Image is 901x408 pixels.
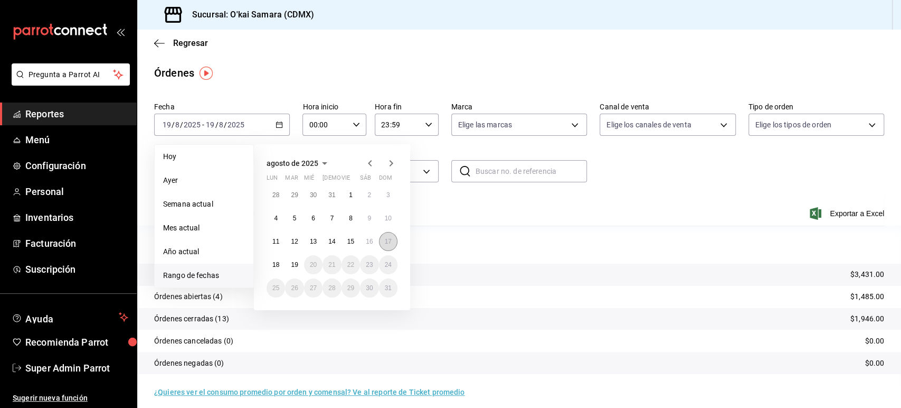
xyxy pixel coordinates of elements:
[184,8,314,21] h3: Sucursal: O'kai Samara (CDMX)
[865,336,884,347] p: $0.00
[606,119,691,130] span: Elige los canales de venta
[7,77,130,88] a: Pregunta a Parrot AI
[310,261,317,268] abbr: 20 de agosto de 2025
[385,261,392,268] abbr: 24 de agosto de 2025
[293,215,297,222] abbr: 5 de agosto de 2025
[328,191,335,199] abbr: 31 de julio de 2025
[162,120,172,129] input: --
[274,215,278,222] abbr: 4 de agosto de 2025
[323,255,341,274] button: 21 de agosto de 2025
[285,279,304,298] button: 26 de agosto de 2025
[267,186,285,205] button: 28 de julio de 2025
[328,238,335,245] abbr: 14 de agosto de 2025
[154,103,290,110] label: Fecha
[367,191,371,199] abbr: 2 de agosto de 2025
[154,358,224,369] p: Órdenes negadas (0)
[215,120,218,129] span: /
[291,238,298,245] abbr: 12 de agosto de 2025
[154,388,464,396] a: ¿Quieres ver el consumo promedio por orden y comensal? Ve al reporte de Ticket promedio
[458,119,512,130] span: Elige las marcas
[267,209,285,228] button: 4 de agosto de 2025
[25,361,128,375] span: Super Admin Parrot
[267,255,285,274] button: 18 de agosto de 2025
[385,284,392,292] abbr: 31 de agosto de 2025
[200,67,213,80] img: Tooltip marker
[304,174,314,186] abbr: miércoles
[812,207,884,220] button: Exportar a Excel
[850,291,884,302] p: $1,485.00
[850,269,884,280] p: $3,431.00
[865,358,884,369] p: $0.00
[154,65,194,81] div: Órdenes
[12,63,130,86] button: Pregunta a Parrot AI
[272,238,279,245] abbr: 11 de agosto de 2025
[379,232,397,251] button: 17 de agosto de 2025
[360,255,378,274] button: 23 de agosto de 2025
[25,159,128,173] span: Configuración
[272,191,279,199] abbr: 28 de julio de 2025
[25,133,128,147] span: Menú
[267,157,331,170] button: agosto de 2025
[291,284,298,292] abbr: 26 de agosto de 2025
[25,184,128,199] span: Personal
[342,186,360,205] button: 1 de agosto de 2025
[163,151,245,162] span: Hoy
[323,232,341,251] button: 14 de agosto de 2025
[360,279,378,298] button: 30 de agosto de 2025
[175,120,180,129] input: --
[29,69,113,80] span: Pregunta a Parrot AI
[304,232,323,251] button: 13 de agosto de 2025
[285,174,298,186] abbr: martes
[347,261,354,268] abbr: 22 de agosto de 2025
[154,313,229,324] p: Órdenes cerradas (13)
[154,38,208,48] button: Regresar
[163,246,245,257] span: Año actual
[285,255,304,274] button: 19 de agosto de 2025
[311,215,315,222] abbr: 6 de agosto de 2025
[323,186,341,205] button: 31 de julio de 2025
[25,107,128,121] span: Reportes
[304,209,323,228] button: 6 de agosto de 2025
[272,284,279,292] abbr: 25 de agosto de 2025
[173,38,208,48] span: Regresar
[366,238,373,245] abbr: 16 de agosto de 2025
[219,120,224,129] input: --
[360,186,378,205] button: 2 de agosto de 2025
[163,199,245,210] span: Semana actual
[291,261,298,268] abbr: 19 de agosto de 2025
[850,313,884,324] p: $1,946.00
[202,120,204,129] span: -
[385,238,392,245] abbr: 17 de agosto de 2025
[25,236,128,251] span: Facturación
[205,120,215,129] input: --
[379,186,397,205] button: 3 de agosto de 2025
[385,215,392,222] abbr: 10 de agosto de 2025
[163,175,245,186] span: Ayer
[291,191,298,199] abbr: 29 de julio de 2025
[154,291,223,302] p: Órdenes abiertas (4)
[25,210,128,225] span: Inventarios
[600,103,735,110] label: Canal de venta
[366,284,373,292] abbr: 30 de agosto de 2025
[323,209,341,228] button: 7 de agosto de 2025
[360,174,371,186] abbr: sábado
[285,232,304,251] button: 12 de agosto de 2025
[267,279,285,298] button: 25 de agosto de 2025
[342,209,360,228] button: 8 de agosto de 2025
[323,174,385,186] abbr: jueves
[304,186,323,205] button: 30 de julio de 2025
[272,261,279,268] abbr: 18 de agosto de 2025
[267,174,278,186] abbr: lunes
[386,191,390,199] abbr: 3 de agosto de 2025
[163,270,245,281] span: Rango de fechas
[342,232,360,251] button: 15 de agosto de 2025
[304,279,323,298] button: 27 de agosto de 2025
[476,161,587,182] input: Buscar no. de referencia
[285,209,304,228] button: 5 de agosto de 2025
[323,279,341,298] button: 28 de agosto de 2025
[285,186,304,205] button: 29 de julio de 2025
[25,311,115,323] span: Ayuda
[349,191,353,199] abbr: 1 de agosto de 2025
